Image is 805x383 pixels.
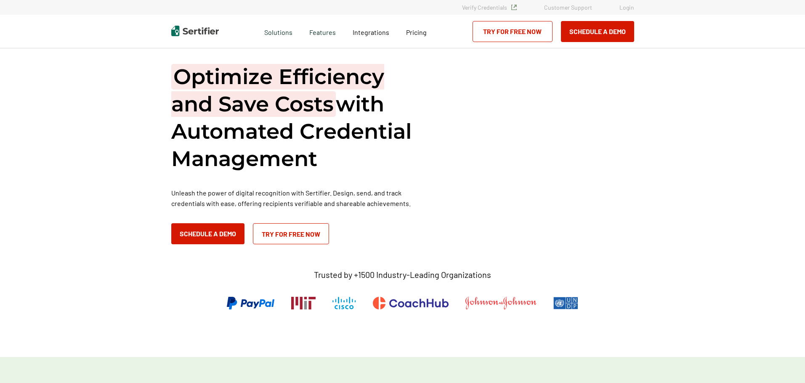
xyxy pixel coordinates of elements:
[465,297,536,309] img: Johnson & Johnson
[332,297,356,309] img: Cisco
[619,4,634,11] a: Login
[511,5,517,10] img: Verified
[171,188,424,209] p: Unleash the power of digital recognition with Sertifier. Design, send, and track credentials with...
[171,64,384,117] span: Optimize Efficiency and Save Costs
[406,26,427,37] a: Pricing
[253,223,329,244] a: Try for Free Now
[462,4,517,11] a: Verify Credentials
[553,297,578,309] img: UNDP
[171,26,219,36] img: Sertifier | Digital Credentialing Platform
[227,297,274,309] img: PayPal
[309,26,336,37] span: Features
[291,297,316,309] img: Massachusetts Institute of Technology
[406,28,427,36] span: Pricing
[473,21,553,42] a: Try for Free Now
[171,63,424,172] h1: with Automated Credential Management
[373,297,449,309] img: CoachHub
[314,269,491,280] p: Trusted by +1500 Industry-Leading Organizations
[544,4,592,11] a: Customer Support
[264,26,292,37] span: Solutions
[353,26,389,37] a: Integrations
[353,28,389,36] span: Integrations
